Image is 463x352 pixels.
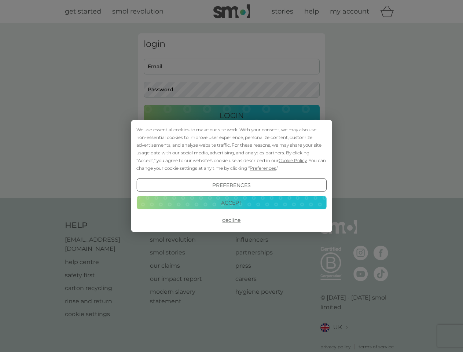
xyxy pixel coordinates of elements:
[279,158,307,163] span: Cookie Policy
[136,213,326,227] button: Decline
[131,120,332,232] div: Cookie Consent Prompt
[136,126,326,172] div: We use essential cookies to make our site work. With your consent, we may also use non-essential ...
[136,196,326,209] button: Accept
[136,179,326,192] button: Preferences
[250,165,276,171] span: Preferences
